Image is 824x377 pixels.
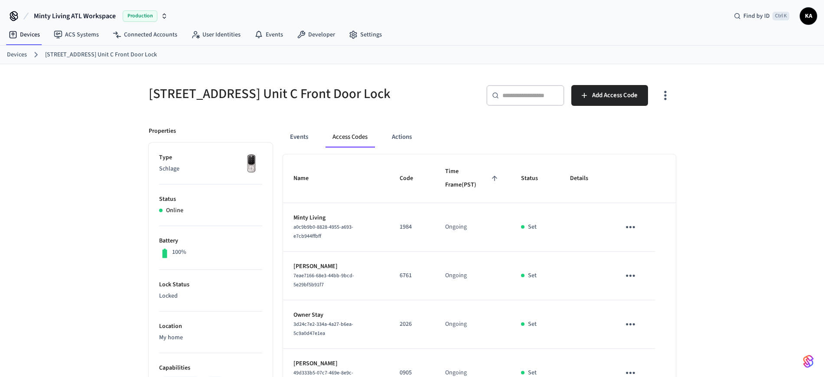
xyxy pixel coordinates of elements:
p: Owner Stay [293,311,379,320]
p: [PERSON_NAME] [293,262,379,271]
span: 3d24c7e2-334a-4a27-b6ea-5c9a0d47e1ea [293,321,353,337]
button: Actions [385,127,419,148]
button: Events [283,127,315,148]
h5: [STREET_ADDRESS] Unit C Front Door Lock [149,85,407,103]
a: Developer [290,27,342,43]
img: SeamLogoGradient.69752ec5.svg [803,354,814,368]
p: Set [528,223,537,232]
p: Set [528,271,537,280]
span: Name [293,172,320,185]
span: 7eae7166-68e3-44bb-9bcd-5e29bf5b91f7 [293,272,354,288]
p: Online [166,206,183,215]
span: a0c9b9b0-8828-4955-a693-e7cb944ffbff [293,223,353,240]
td: Ongoing [435,300,511,349]
a: User Identities [184,27,248,43]
span: KA [801,8,816,24]
span: Time Frame(PST) [445,165,501,192]
a: ACS Systems [47,27,106,43]
span: Ctrl K [772,12,789,20]
p: Set [528,320,537,329]
p: 1984 [400,223,424,232]
span: Production [123,10,157,22]
button: Add Access Code [571,85,648,106]
p: Lock Status [159,280,262,289]
p: Location [159,322,262,331]
div: Find by IDCtrl K [727,8,796,24]
button: Access Codes [326,127,375,148]
span: Find by ID [743,12,770,20]
span: Details [570,172,599,185]
a: [STREET_ADDRESS] Unit C Front Door Lock [45,50,157,59]
p: Schlage [159,164,262,174]
p: Battery [159,236,262,246]
button: KA [800,7,817,25]
a: Devices [2,27,47,43]
p: My home [159,333,262,342]
p: Status [159,195,262,204]
p: Type [159,153,262,162]
p: Capabilities [159,364,262,373]
p: 100% [172,248,186,257]
p: 2026 [400,320,424,329]
td: Ongoing [435,252,511,300]
a: Events [248,27,290,43]
a: Devices [7,50,27,59]
img: Yale Assure Touchscreen Wifi Smart Lock, Satin Nickel, Front [241,153,262,175]
span: Add Access Code [592,90,638,101]
td: Ongoing [435,203,511,252]
a: Settings [342,27,389,43]
a: Connected Accounts [106,27,184,43]
p: Minty Living [293,213,379,223]
span: Minty Living ATL Workspace [34,11,116,21]
span: Code [400,172,424,185]
p: 6761 [400,271,424,280]
span: Status [521,172,549,185]
p: Locked [159,292,262,301]
div: ant example [283,127,676,148]
p: [PERSON_NAME] [293,359,379,368]
p: Properties [149,127,176,136]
